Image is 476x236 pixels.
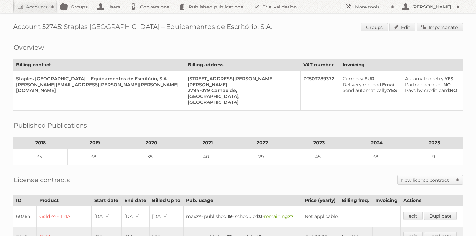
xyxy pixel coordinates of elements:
[264,213,293,219] span: remaining:
[411,4,453,10] h2: [PERSON_NAME]
[68,137,122,149] th: 2019
[405,82,443,87] span: Partner account:
[300,71,340,111] td: PT503789372
[343,87,388,93] span: Send automatically:
[92,195,122,206] th: Start date
[188,87,295,93] div: 2794-079 Carnaxide,
[13,149,68,165] td: 35
[13,23,463,33] h1: Account 52745: Staples [GEOGRAPHIC_DATA] – Equipamentos de Escritório, S.A.
[343,76,397,82] div: EUR
[424,212,457,220] a: Duplicate
[453,175,463,184] span: Toggle
[339,195,373,206] th: Billing freq.
[405,82,457,87] div: NO
[234,149,291,165] td: 29
[181,137,234,149] th: 2021
[343,82,397,87] div: Email
[289,213,293,219] strong: ∞
[181,149,234,165] td: 40
[13,195,37,206] th: ID
[405,87,457,93] div: NO
[398,175,463,184] a: New license contract
[185,59,300,71] th: Billing address
[197,213,201,219] strong: ∞
[183,206,302,227] td: max: - published: - scheduled: -
[347,149,406,165] td: 38
[389,23,415,31] a: Edit
[188,99,295,105] div: [GEOGRAPHIC_DATA]
[405,76,457,82] div: YES
[26,4,48,10] h2: Accounts
[406,137,463,149] th: 2025
[13,206,37,227] td: 60364
[259,213,262,219] strong: 0
[92,206,122,227] td: [DATE]
[149,206,183,227] td: [DATE]
[302,206,401,227] td: Not applicable.
[355,4,388,10] h2: More tools
[122,149,181,165] td: 38
[401,177,453,183] h2: New license contract
[68,149,122,165] td: 38
[13,59,185,71] th: Billing contact
[36,195,92,206] th: Product
[406,149,463,165] td: 19
[343,82,382,87] span: Delivery method:
[16,82,180,93] div: [PERSON_NAME][EMAIL_ADDRESS][PERSON_NAME][PERSON_NAME][DOMAIN_NAME]
[291,137,347,149] th: 2023
[417,23,463,31] a: Impersonate
[14,175,70,185] h2: License contracts
[16,76,180,82] div: Staples [GEOGRAPHIC_DATA] – Equipamentos de Escritório, S.A.
[14,42,44,52] h2: Overview
[234,137,291,149] th: 2022
[122,206,150,227] td: [DATE]
[183,195,302,206] th: Pub. usage
[373,195,401,206] th: Invoicing
[227,213,232,219] strong: 19
[347,137,406,149] th: 2024
[291,149,347,165] td: 45
[14,120,87,130] h2: Published Publications
[401,195,463,206] th: Actions
[188,93,295,99] div: [GEOGRAPHIC_DATA],
[361,23,388,31] a: Groups
[13,137,68,149] th: 2018
[36,206,92,227] td: Gold ∞ - TRIAL
[405,76,445,82] span: Automated retry:
[343,76,364,82] span: Currency:
[403,212,423,220] a: edit
[343,87,397,93] div: YES
[405,87,450,93] span: Pays by credit card:
[300,59,340,71] th: VAT number
[122,137,181,149] th: 2020
[188,76,295,87] div: [STREET_ADDRESS][PERSON_NAME][PERSON_NAME],
[302,195,339,206] th: Price (yearly)
[122,195,150,206] th: End date
[340,59,463,71] th: Invoicing
[149,195,183,206] th: Billed Up to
